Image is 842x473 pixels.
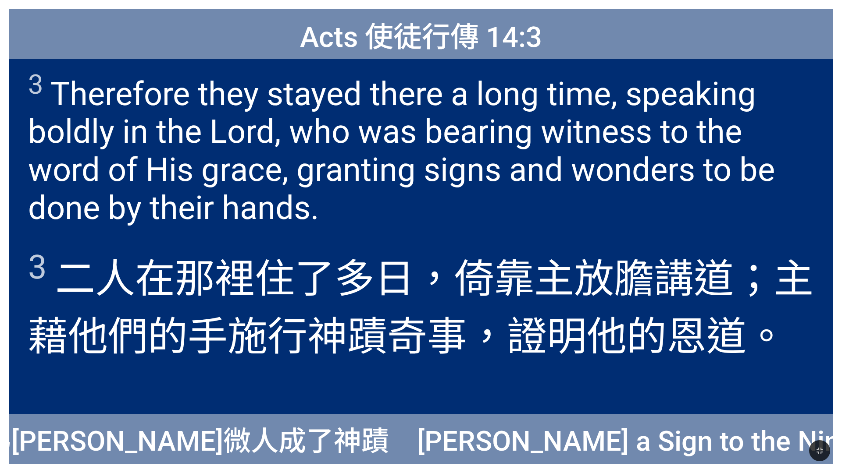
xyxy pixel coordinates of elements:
[28,256,813,360] wg5550: ，倚靠
[28,256,813,360] wg1304: 多日
[28,246,814,362] span: 二人在那裡住了
[28,256,813,360] wg3955: ；主藉
[587,314,786,360] wg3140: 他的
[28,248,47,287] sup: 3
[28,69,43,100] sup: 3
[188,314,786,360] wg846: 手
[68,314,786,360] wg1223: 他們的
[228,314,786,360] wg5495: 施
[28,256,813,360] wg1909: 主
[268,314,786,360] wg1325: 行
[307,314,786,360] wg1096: 神蹟
[467,314,786,360] wg5059: ，證明
[746,314,786,360] wg3056: 。
[387,314,786,360] wg4592: 奇事
[28,256,813,360] wg2962: 放膽講道
[300,14,542,55] span: Acts 使徒行傳 14:3
[706,314,786,360] wg5485: 道
[28,69,814,227] span: Therefore they stayed there a long time, speaking boldly in the Lord, who was bearing witness to ...
[667,314,786,360] wg846: 恩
